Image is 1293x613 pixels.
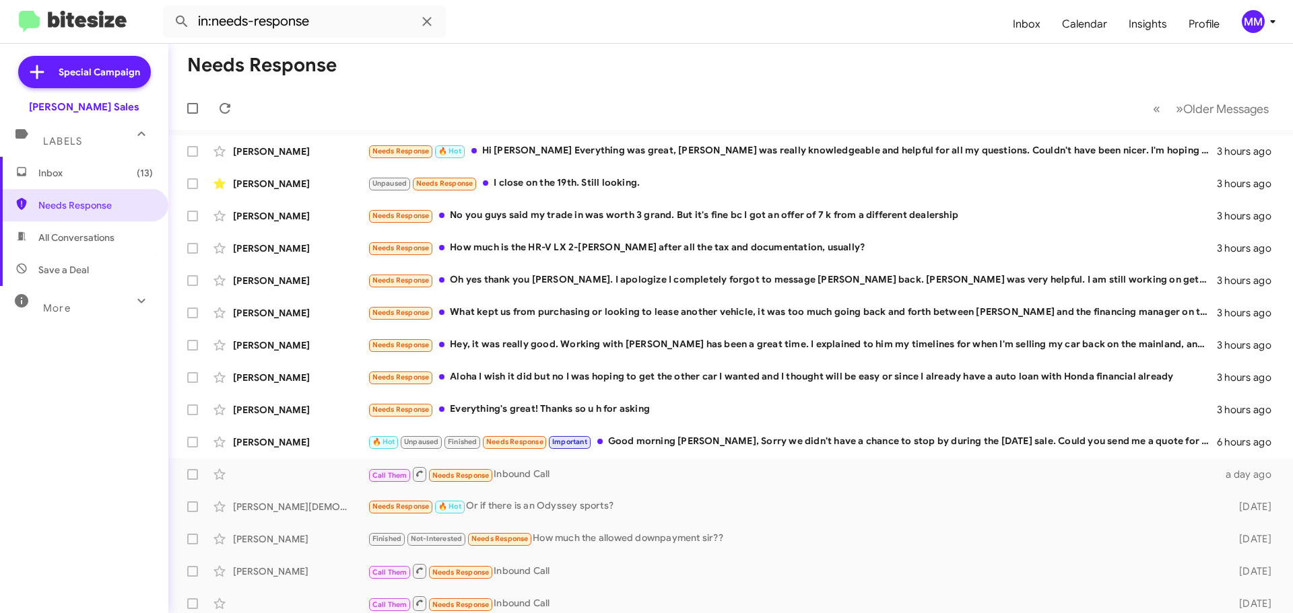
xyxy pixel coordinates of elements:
[1218,532,1282,546] div: [DATE]
[471,534,529,543] span: Needs Response
[233,371,368,384] div: [PERSON_NAME]
[1218,468,1282,481] div: a day ago
[233,532,368,546] div: [PERSON_NAME]
[233,403,368,417] div: [PERSON_NAME]
[59,65,140,79] span: Special Campaign
[552,437,587,446] span: Important
[372,308,430,317] span: Needs Response
[1168,95,1277,122] button: Next
[1002,5,1051,44] a: Inbox
[187,55,337,76] h1: Needs Response
[372,502,430,511] span: Needs Response
[1218,565,1282,578] div: [DATE]
[416,179,473,188] span: Needs Response
[1051,5,1118,44] a: Calendar
[1230,10,1278,33] button: MM
[372,340,430,349] span: Needs Response
[1217,145,1282,158] div: 3 hours ago
[38,199,153,212] span: Needs Response
[368,240,1217,256] div: How much is the HR-V LX 2-[PERSON_NAME] after all the tax and documentation, usually?
[372,211,430,220] span: Needs Response
[368,466,1218,482] div: Inbound Call
[448,437,477,446] span: Finished
[368,369,1217,385] div: Aloha I wish it did but no I was hoping to get the other car I wanted and I thought will be easy ...
[163,5,446,38] input: Search
[368,531,1218,546] div: How much the allowed downpayment sir??
[368,499,1218,514] div: Or if there is an Odyssey sports?
[1218,597,1282,610] div: [DATE]
[368,176,1217,191] div: I close on the 19th. Still looking.
[38,231,114,244] span: All Conversations
[137,166,153,180] span: (13)
[1217,177,1282,190] div: 3 hours ago
[372,147,430,155] span: Needs Response
[233,209,368,223] div: [PERSON_NAME]
[486,437,543,446] span: Needs Response
[368,402,1217,417] div: Everything's great! Thanks so u h for asking
[1153,100,1160,117] span: «
[368,305,1217,320] div: What kept us from purchasing or looking to lease another vehicle, it was too much going back and ...
[1217,435,1282,449] div: 6 hours ago
[372,600,407,609] span: Call Them
[233,306,368,320] div: [PERSON_NAME]
[372,179,407,188] span: Unpaused
[1178,5,1230,44] a: Profile
[438,147,461,155] span: 🔥 Hot
[432,568,490,577] span: Needs Response
[368,434,1217,449] div: Good morning [PERSON_NAME], Sorry we didn't have a chance to stop by during the [DATE] sale. Coul...
[1146,95,1277,122] nav: Page navigation example
[1217,209,1282,223] div: 3 hours ago
[233,338,368,352] div: [PERSON_NAME]
[233,565,368,578] div: [PERSON_NAME]
[432,471,490,480] span: Needs Response
[372,244,430,252] span: Needs Response
[233,242,368,255] div: [PERSON_NAME]
[233,435,368,449] div: [PERSON_NAME]
[1176,100,1183,117] span: »
[372,568,407,577] span: Call Them
[1217,403,1282,417] div: 3 hours ago
[1242,10,1265,33] div: MM
[438,502,461,511] span: 🔥 Hot
[411,534,463,543] span: Not-Interested
[372,471,407,480] span: Call Them
[368,143,1217,159] div: Hi [PERSON_NAME] Everything was great, [PERSON_NAME] was really knowledgeable and helpful for all...
[233,177,368,190] div: [PERSON_NAME]
[1217,338,1282,352] div: 3 hours ago
[29,100,139,114] div: [PERSON_NAME] Sales
[372,373,430,382] span: Needs Response
[1217,371,1282,384] div: 3 hours ago
[233,500,368,513] div: [PERSON_NAME][DEMOGRAPHIC_DATA]
[1218,500,1282,513] div: [DATE]
[1217,242,1282,255] div: 3 hours ago
[372,405,430,414] span: Needs Response
[368,563,1218,579] div: Inbound Call
[18,56,151,88] a: Special Campaign
[1217,306,1282,320] div: 3 hours ago
[233,145,368,158] div: [PERSON_NAME]
[1217,274,1282,287] div: 3 hours ago
[432,600,490,609] span: Needs Response
[372,276,430,285] span: Needs Response
[372,437,395,446] span: 🔥 Hot
[368,337,1217,353] div: Hey, it was really good. Working with [PERSON_NAME] has been a great time. I explained to him my ...
[43,135,82,147] span: Labels
[43,302,71,314] span: More
[404,437,439,446] span: Unpaused
[368,208,1217,223] div: No you guys said my trade in was worth 3 grand. But it's fine bc I got an offer of 7 k from a dif...
[233,274,368,287] div: [PERSON_NAME]
[368,273,1217,288] div: Oh yes thank you [PERSON_NAME]. I apologize I completely forgot to message [PERSON_NAME] back. [P...
[1183,102,1269,116] span: Older Messages
[368,595,1218,612] div: Inbound Call
[1118,5,1178,44] a: Insights
[38,263,89,277] span: Save a Deal
[372,534,402,543] span: Finished
[38,166,153,180] span: Inbox
[1145,95,1168,122] button: Previous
